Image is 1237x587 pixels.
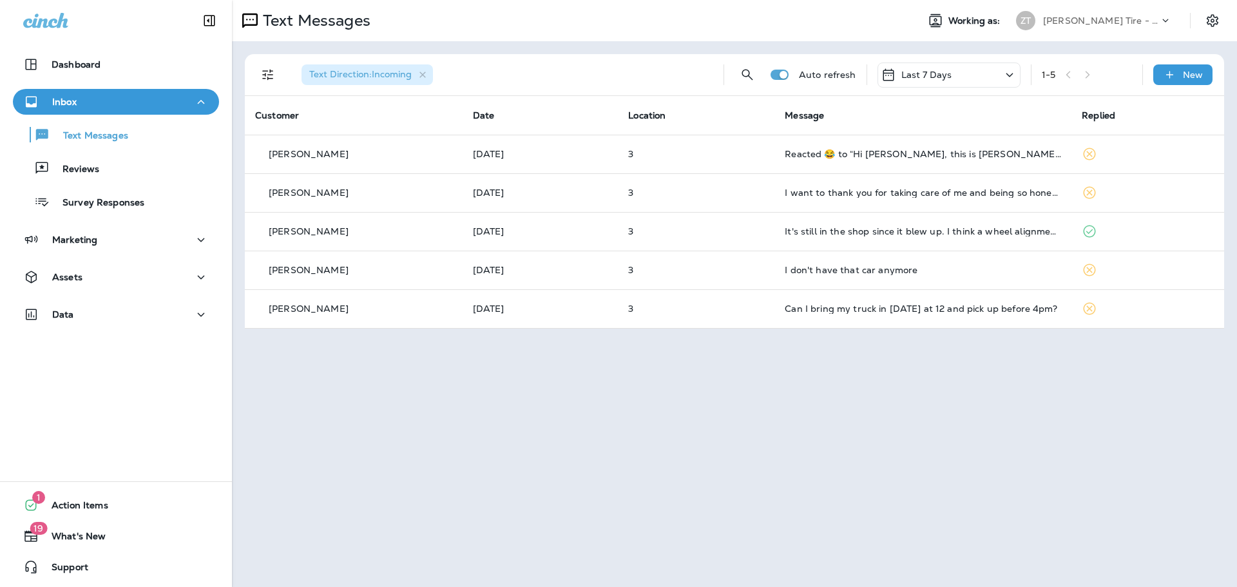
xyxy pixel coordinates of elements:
span: Replied [1082,110,1115,121]
button: Reviews [13,155,219,182]
button: Survey Responses [13,188,219,215]
button: Dashboard [13,52,219,77]
span: Support [39,562,88,577]
p: [PERSON_NAME] Tire - [GEOGRAPHIC_DATA] [1043,15,1159,26]
div: I want to thank you for taking care of me and being so honest with me thank you for your knowledg... [785,188,1061,198]
p: Survey Responses [50,197,144,209]
button: Filters [255,62,281,88]
div: 1 - 5 [1042,70,1055,80]
span: 3 [628,303,633,314]
span: Working as: [948,15,1003,26]
p: [PERSON_NAME] [269,303,349,314]
span: Location [628,110,666,121]
button: Collapse Sidebar [191,8,227,34]
div: ZT [1016,11,1035,30]
p: [PERSON_NAME] [269,226,349,236]
button: Support [13,554,219,580]
p: Sep 8, 2025 09:54 PM [473,226,608,236]
span: Text Direction : Incoming [309,68,412,80]
button: Marketing [13,227,219,253]
button: Data [13,302,219,327]
div: Text Direction:Incoming [302,64,433,85]
span: 3 [628,148,633,160]
p: New [1183,70,1203,80]
span: Message [785,110,824,121]
button: Text Messages [13,121,219,148]
p: Last 7 Days [901,70,952,80]
div: Reacted 😂 to “Hi Tyler, this is Ziegler Tire - Canton Centre Mall. Our records show your FORD TRU... [785,149,1061,159]
p: Dashboard [52,59,101,70]
p: Sep 8, 2025 02:47 PM [473,265,608,275]
div: I don't have that car anymore [785,265,1061,275]
span: 1 [32,491,45,504]
span: 19 [30,522,47,535]
button: 19What's New [13,523,219,549]
p: [PERSON_NAME] [269,265,349,275]
button: 1Action Items [13,492,219,518]
span: Action Items [39,500,108,515]
p: Auto refresh [799,70,856,80]
button: Settings [1201,9,1224,32]
p: Inbox [52,97,77,107]
button: Search Messages [734,62,760,88]
button: Assets [13,264,219,290]
p: Marketing [52,235,97,245]
p: Sep 5, 2025 10:19 AM [473,303,608,314]
button: Inbox [13,89,219,115]
p: Assets [52,272,82,282]
p: [PERSON_NAME] [269,149,349,159]
span: Customer [255,110,299,121]
p: Sep 11, 2025 09:14 AM [473,188,608,198]
span: 3 [628,264,633,276]
p: Reviews [50,164,99,176]
span: What's New [39,531,106,546]
p: [PERSON_NAME] [269,188,349,198]
span: 3 [628,187,633,198]
span: 3 [628,226,633,237]
span: Date [473,110,495,121]
p: Text Messages [258,11,370,30]
div: Can I bring my truck in today at 12 and pick up before 4pm? [785,303,1061,314]
p: Text Messages [50,130,128,142]
div: It's still in the shop since it blew up. I think a wheel alignment is the least of my worries rig... [785,226,1061,236]
p: Sep 11, 2025 11:35 AM [473,149,608,159]
p: Data [52,309,74,320]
